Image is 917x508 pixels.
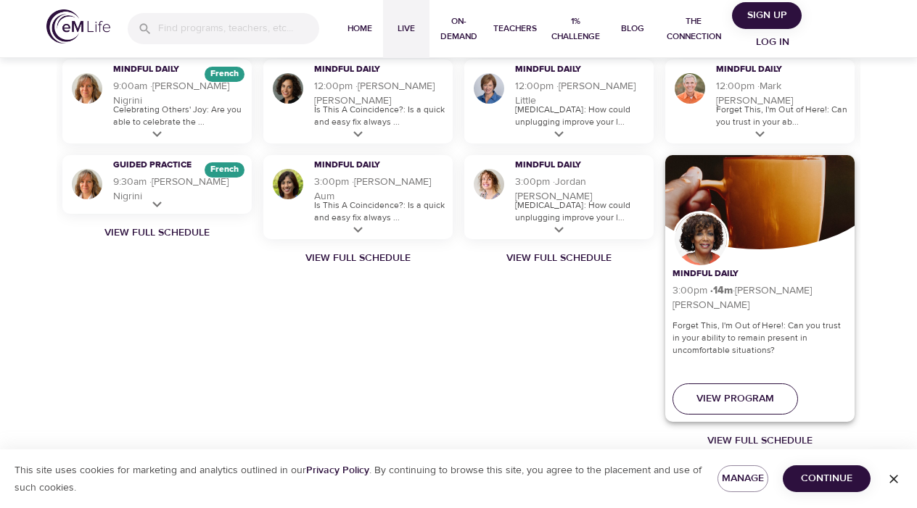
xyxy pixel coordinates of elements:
span: 1% Challenge [548,14,603,44]
h3: Mindful Daily [113,64,226,76]
img: Kerry Little [472,71,506,106]
a: View Full Schedule [659,433,860,448]
h3: Mindful Daily [515,64,628,76]
img: Janet Alston Jackson [673,211,729,267]
a: View Full Schedule [57,225,258,240]
span: View Program [696,390,774,408]
p: Celebrating Others' Joy: Are you able to celebrate the ... [113,104,244,128]
h3: Mindful Daily [673,268,785,280]
h3: Mindful Daily [314,159,427,172]
h5: 3:00pm · [PERSON_NAME] Aum [314,175,445,204]
button: View Program [673,383,798,415]
span: Live [389,21,424,36]
button: Continue [783,465,871,492]
img: Jordan Whitehead [472,167,506,201]
img: logo [46,9,110,43]
h5: 9:00am · [PERSON_NAME] Nigrini [113,79,244,108]
img: Ninette Hupp [271,71,305,106]
span: Log in [744,33,802,51]
img: Melissa Nigrini [70,167,104,201]
h3: Mindful Daily [716,64,828,76]
button: Log in [738,29,807,56]
p: [MEDICAL_DATA]: How could unplugging improve your l... [515,104,646,128]
button: Manage [717,465,768,492]
p: Is This A Coincidence?: Is a quick and easy fix always ... [314,104,445,128]
h5: 3:00pm · Jordan [PERSON_NAME] [515,175,646,204]
span: Home [342,21,377,36]
p: Is This A Coincidence?: Is a quick and easy fix always ... [314,199,445,224]
h3: Mindful Daily [314,64,427,76]
h3: Guided Practice [113,159,226,172]
img: Alisha Aum [271,167,305,201]
h3: Mindful Daily [515,159,628,172]
h5: 12:00pm · [PERSON_NAME] Little [515,79,646,108]
div: The episodes in this programs will be in French [205,162,244,178]
p: [MEDICAL_DATA]: How could unplugging improve your l... [515,199,646,224]
h5: 12:00pm · Mark [PERSON_NAME] [716,79,847,108]
p: Forget This, I'm Out of Here!: Can you trust in your ability to remain present in uncomfortable s... [673,320,847,357]
input: Find programs, teachers, etc... [158,13,319,44]
h5: 12:00pm · [PERSON_NAME] [PERSON_NAME] [314,79,445,108]
h5: 3:00pm · [PERSON_NAME] [PERSON_NAME] [673,283,847,312]
a: View Full Schedule [458,251,659,265]
span: Teachers [493,21,537,36]
button: Sign Up [732,2,802,29]
span: Continue [794,470,859,488]
a: View Full Schedule [258,251,458,265]
a: Privacy Policy [306,464,369,477]
img: Melissa Nigrini [70,71,104,106]
span: Blog [615,21,650,36]
span: Sign Up [738,7,796,25]
h5: 9:30am · [PERSON_NAME] Nigrini [113,175,244,204]
img: Mark Pirtle [673,71,707,106]
span: Manage [729,470,757,488]
span: The Connection [662,14,727,44]
div: · 14 m [710,286,733,296]
span: On-Demand [435,14,482,44]
p: Forget This, I'm Out of Here!: Can you trust in your ab... [716,104,847,128]
div: The episodes in this programs will be in French [205,67,244,82]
